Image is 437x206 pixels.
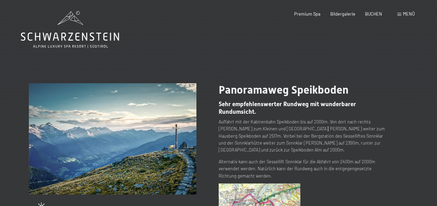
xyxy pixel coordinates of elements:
span: Panoramaweg Speikboden [219,83,348,96]
a: Premium Spa [294,11,321,17]
img: Panoramaweg Speikboden [29,83,196,195]
span: Sehr empfehlenswerter Rundweg mit wunderbarer Rundumsicht. [219,101,356,115]
a: BUCHEN [365,11,382,17]
p: Auffahrt mit der Kabinenbahn Speikboden bis auf 2000m. Von dort nach rechts [PERSON_NAME] zum Kle... [219,118,386,154]
a: Bildergalerie [330,11,355,17]
p: Alternativ kann auch der Sessellift Sonnklar für die Abfahrt von 2400m auf 2000m verwendet werden... [219,158,386,179]
span: Menü [403,11,415,17]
